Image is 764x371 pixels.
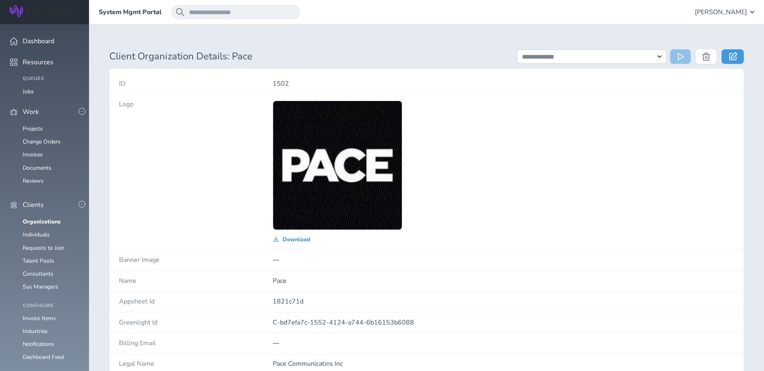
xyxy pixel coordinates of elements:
a: System Mgmt Portal [99,8,161,16]
a: Talent Pools [23,257,54,265]
h4: Banner Image [119,256,273,263]
a: Invoices [23,151,43,158]
span: Dashboard [23,38,54,45]
span: [PERSON_NAME] [695,8,747,16]
a: Jobs [23,88,34,95]
p: 1502 [273,80,734,87]
button: Run Action [670,49,691,64]
a: Change Orders [23,138,61,145]
a: Industries [23,327,48,335]
h4: Greenlight Id [119,319,273,326]
button: - [79,108,85,115]
p: C-bd7efa7c-1552-4124-a744-6b16153b6088 [273,319,734,326]
a: Invoice Items [23,314,56,322]
a: Reviews [23,177,44,185]
p: 1821c71d [273,298,734,305]
h1: Client Organization Details: Pace [109,51,507,62]
a: Notifications [23,340,54,348]
button: - [79,201,85,208]
button: [PERSON_NAME] [695,5,754,19]
h4: Logo [119,101,273,108]
a: Dashboard Feed [23,353,64,361]
a: Edit [722,49,744,64]
a: Requests to Join [23,244,64,252]
h4: Appsheet Id [119,298,273,305]
p: Pace Communicatins Inc [273,360,734,367]
h4: ID [119,80,273,87]
h4: Legal Name [119,360,273,367]
h4: Configure [23,303,79,309]
h4: Billing Email [119,339,273,347]
a: Organizations [23,218,61,226]
button: Delete [696,49,717,64]
a: Individuals [23,231,50,238]
span: Work [23,108,39,116]
h4: Queues [23,76,79,82]
p: — [273,339,734,347]
img: Wripple [10,5,70,17]
img: 2Q== [273,101,402,230]
a: Projects [23,125,43,133]
h4: Name [119,277,273,285]
a: Documents [23,164,51,172]
span: Resources [23,59,53,66]
span: — [273,255,279,264]
span: Download [282,236,310,243]
a: Consultants [23,270,53,278]
span: Clients [23,201,44,209]
p: Pace [273,277,734,285]
a: Sys Managers [23,283,58,291]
